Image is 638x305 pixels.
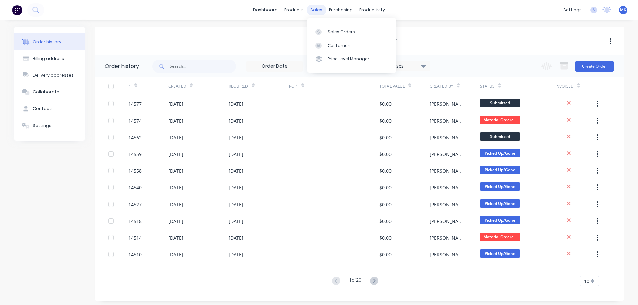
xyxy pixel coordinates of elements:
div: [DATE] [229,251,243,258]
div: [DATE] [168,234,183,241]
input: Search... [170,60,236,73]
img: Factory [12,5,22,15]
button: Settings [14,117,85,134]
div: 14540 [128,184,142,191]
span: Submitted [480,132,520,141]
div: Created [168,77,229,95]
div: [DATE] [168,184,183,191]
div: Total Value [379,77,430,95]
div: [DATE] [229,167,243,174]
div: [DATE] [168,100,183,107]
div: [DATE] [229,134,243,141]
div: $0.00 [379,151,392,158]
div: [DATE] [229,234,243,241]
div: Settings [33,123,51,129]
div: Sales Orders [328,29,355,35]
div: 14510 [128,251,142,258]
div: $0.00 [379,234,392,241]
div: [PERSON_NAME] [430,201,467,208]
div: 14559 [128,151,142,158]
div: [DATE] [229,184,243,191]
div: Delivery addresses [33,72,74,78]
div: Created By [430,77,480,95]
span: Material Ordere... [480,116,520,124]
div: [DATE] [168,117,183,124]
button: Order history [14,33,85,50]
div: [DATE] [168,201,183,208]
div: [DATE] [168,151,183,158]
div: [DATE] [229,151,243,158]
a: dashboard [250,5,281,15]
div: Order history [33,39,61,45]
div: [PERSON_NAME] [430,151,467,158]
div: settings [560,5,585,15]
div: $0.00 [379,251,392,258]
div: Price Level Manager [328,56,369,62]
span: Submitted [480,99,520,107]
span: Picked Up/Gone [480,166,520,174]
div: $0.00 [379,100,392,107]
span: Picked Up/Gone [480,249,520,258]
div: Collaborate [33,89,59,95]
div: [DATE] [168,218,183,225]
div: productivity [356,5,388,15]
a: Sales Orders [307,25,396,39]
span: Picked Up/Gone [480,199,520,208]
div: 16 Statuses [374,62,430,70]
div: PO # [289,77,379,95]
button: Collaborate [14,84,85,100]
div: [DATE] [229,117,243,124]
div: 14527 [128,201,142,208]
div: Created By [430,83,453,89]
div: Status [480,83,495,89]
div: Total Value [379,83,405,89]
span: MK [620,7,626,13]
div: Customers [328,43,352,49]
span: 10 [584,278,589,285]
button: Contacts [14,100,85,117]
div: [DATE] [168,251,183,258]
div: [DATE] [168,167,183,174]
a: Customers [307,39,396,52]
div: $0.00 [379,167,392,174]
div: [PERSON_NAME] [430,218,467,225]
div: PO # [289,83,298,89]
button: Create Order [575,61,614,72]
div: [PERSON_NAME] [430,167,467,174]
div: Required [229,83,248,89]
div: [PERSON_NAME] [430,117,467,124]
div: 1 of 20 [349,276,361,286]
div: sales [307,5,326,15]
div: [DATE] [168,134,183,141]
div: [DATE] [229,201,243,208]
div: Billing address [33,56,64,62]
span: Picked Up/Gone [480,182,520,191]
div: [PERSON_NAME] [430,234,467,241]
div: $0.00 [379,134,392,141]
input: Order Date [246,61,303,71]
button: Delivery addresses [14,67,85,84]
div: $0.00 [379,218,392,225]
button: Billing address [14,50,85,67]
div: 14558 [128,167,142,174]
a: Price Level Manager [307,52,396,66]
div: # [128,83,131,89]
div: Invoiced [555,77,595,95]
span: Picked Up/Gone [480,149,520,157]
div: [PERSON_NAME] [430,100,467,107]
div: [PERSON_NAME] [430,134,467,141]
div: [PERSON_NAME] [430,184,467,191]
div: Required [229,77,289,95]
div: Created [168,83,186,89]
div: # [128,77,168,95]
div: [PERSON_NAME] [430,251,467,258]
div: 14574 [128,117,142,124]
div: 14577 [128,100,142,107]
span: Material Ordere... [480,233,520,241]
div: products [281,5,307,15]
div: 14562 [128,134,142,141]
div: [DATE] [229,100,243,107]
div: 14518 [128,218,142,225]
div: 14514 [128,234,142,241]
div: $0.00 [379,184,392,191]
